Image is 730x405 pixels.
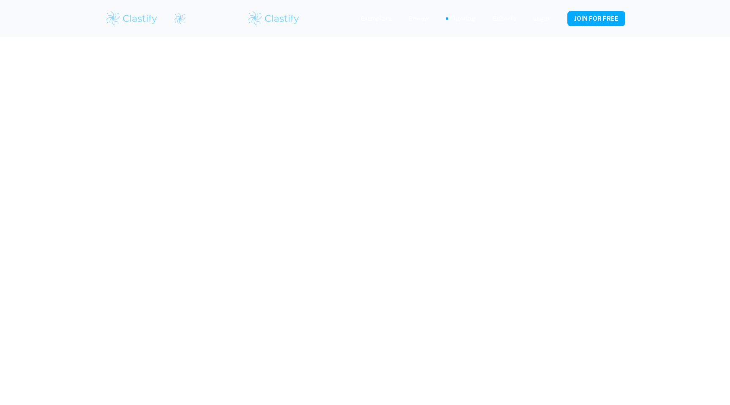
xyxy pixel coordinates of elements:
a: Login [533,14,550,23]
button: Help and Feedback [556,16,561,21]
a: Schools [493,14,516,23]
img: Clastify logo [174,12,186,25]
p: Exemplars [361,14,392,23]
p: Review [409,14,429,23]
a: Clastify logo [169,12,186,25]
img: Clastify logo [105,10,158,27]
a: Tutoring [450,14,476,23]
button: JOIN FOR FREE [567,11,625,26]
img: Clastify logo [247,10,300,27]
